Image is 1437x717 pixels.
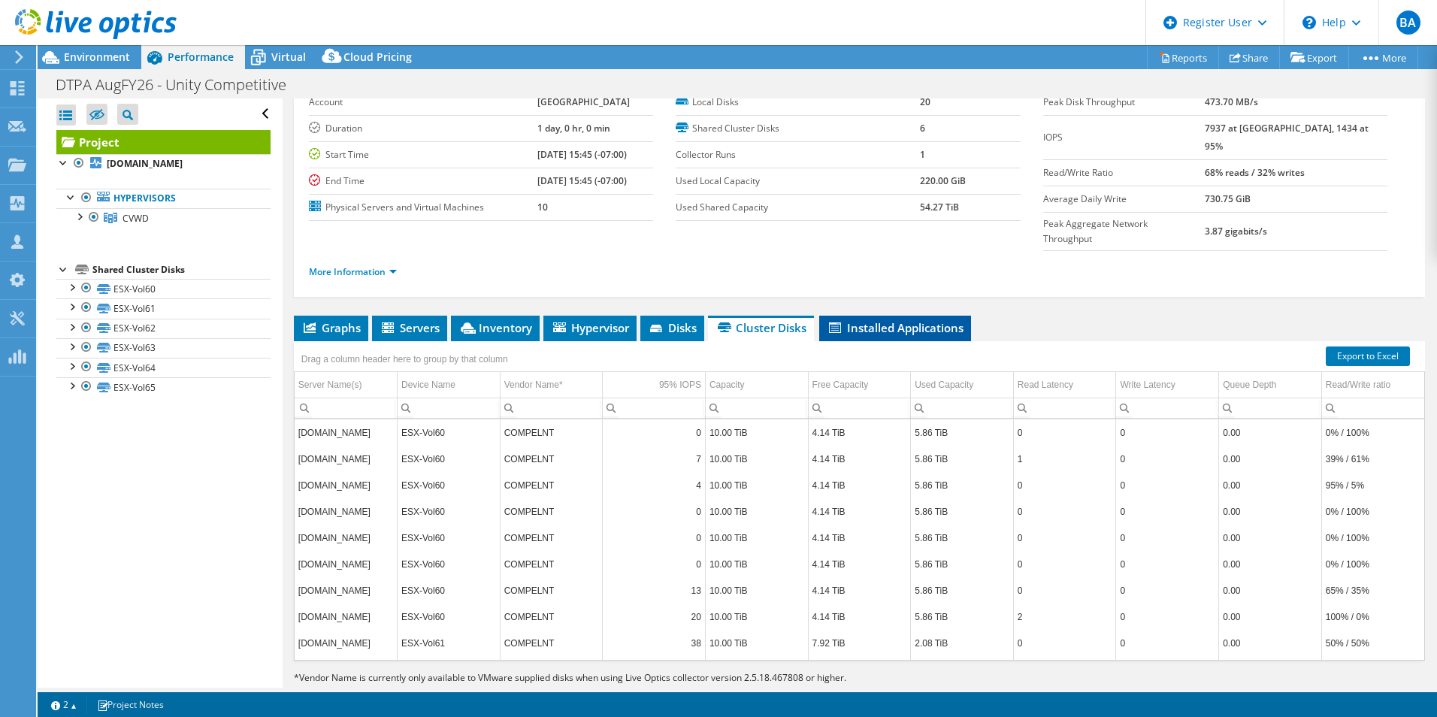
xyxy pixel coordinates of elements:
[911,577,1014,604] td: Column Used Capacity, Value 5.86 TiB
[56,189,271,208] a: Hypervisors
[309,95,537,110] label: Account
[705,398,808,418] td: Column Capacity, Filter cell
[398,551,501,577] td: Column Device Name, Value ESX-Vol60
[537,122,610,135] b: 1 day, 0 hr, 0 min
[808,419,911,446] td: Column Free Capacity, Value 4.14 TiB
[123,212,149,225] span: CVWD
[500,551,603,577] td: Column Vendor Name*, Value COMPELNT
[295,604,398,630] td: Column Server Name(s), Value cvwdesxi05.administration.com
[603,525,706,551] td: Column 95% IOPS, Value 0
[911,551,1014,577] td: Column Used Capacity, Value 5.86 TiB
[1043,165,1205,180] label: Read/Write Ratio
[56,319,271,338] a: ESX-Vol62
[911,472,1014,498] td: Column Used Capacity, Value 5.86 TiB
[676,121,920,136] label: Shared Cluster Disks
[920,174,966,187] b: 220.00 GiB
[603,577,706,604] td: Column 95% IOPS, Value 13
[1218,46,1280,69] a: Share
[537,174,627,187] b: [DATE] 15:45 (-07:00)
[920,148,925,161] b: 1
[1205,192,1251,205] b: 730.75 GiB
[911,630,1014,656] td: Column Used Capacity, Value 2.08 TiB
[1043,95,1205,110] label: Peak Disk Throughput
[1043,192,1205,207] label: Average Daily Write
[1013,446,1116,472] td: Column Read Latency, Value 1
[500,398,603,418] td: Column Vendor Name*, Filter cell
[500,419,603,446] td: Column Vendor Name*, Value COMPELNT
[168,50,234,64] span: Performance
[1396,11,1420,35] span: BA
[1043,130,1205,145] label: IOPS
[1321,472,1424,498] td: Column Read/Write ratio, Value 95% / 5%
[309,174,537,189] label: End Time
[659,376,701,394] div: 95% IOPS
[398,630,501,656] td: Column Device Name, Value ESX-Vol61
[298,349,512,370] div: Drag a column header here to group by that column
[380,320,440,335] span: Servers
[911,498,1014,525] td: Column Used Capacity, Value 5.86 TiB
[398,577,501,604] td: Column Device Name, Value ESX-Vol60
[295,419,398,446] td: Column Server Name(s), Value cvwdesxi09.administration.com
[56,130,271,154] a: Project
[49,77,310,93] h1: DTPA AugFY26 - Unity Competitive
[705,525,808,551] td: Column Capacity, Value 10.00 TiB
[299,671,846,684] span: Vendor Name is currently only available to VMware supplied disks when using Live Optics collector...
[808,472,911,498] td: Column Free Capacity, Value 4.14 TiB
[812,376,869,394] div: Free Capacity
[603,419,706,446] td: Column 95% IOPS, Value 0
[1116,372,1219,398] td: Write Latency Column
[1013,419,1116,446] td: Column Read Latency, Value 0
[1205,122,1369,153] b: 7937 at [GEOGRAPHIC_DATA], 1434 at 95%
[603,551,706,577] td: Column 95% IOPS, Value 0
[295,577,398,604] td: Column Server Name(s), Value cvwdesxi01.administration.com
[1013,630,1116,656] td: Column Read Latency, Value 0
[676,200,920,215] label: Used Shared Capacity
[500,577,603,604] td: Column Vendor Name*, Value COMPELNT
[911,446,1014,472] td: Column Used Capacity, Value 5.86 TiB
[1321,525,1424,551] td: Column Read/Write ratio, Value 0% / 100%
[1219,372,1322,398] td: Queue Depth Column
[551,320,629,335] span: Hypervisor
[309,147,537,162] label: Start Time
[398,525,501,551] td: Column Device Name, Value ESX-Vol60
[1013,498,1116,525] td: Column Read Latency, Value 0
[920,122,925,135] b: 6
[295,446,398,472] td: Column Server Name(s), Value cvwdesxi04.administration.com
[1348,46,1418,69] a: More
[705,472,808,498] td: Column Capacity, Value 10.00 TiB
[309,121,537,136] label: Duration
[398,419,501,446] td: Column Device Name, Value ESX-Vol60
[827,320,964,335] span: Installed Applications
[1205,95,1258,108] b: 473.70 MB/s
[808,577,911,604] td: Column Free Capacity, Value 4.14 TiB
[537,201,548,213] b: 10
[458,320,532,335] span: Inventory
[500,446,603,472] td: Column Vendor Name*, Value COMPELNT
[1018,376,1073,394] div: Read Latency
[1116,419,1219,446] td: Column Write Latency, Value 0
[1302,16,1316,29] svg: \n
[398,472,501,498] td: Column Device Name, Value ESX-Vol60
[398,446,501,472] td: Column Device Name, Value ESX-Vol60
[920,95,930,108] b: 20
[309,200,537,215] label: Physical Servers and Virtual Machines
[1013,472,1116,498] td: Column Read Latency, Value 0
[603,446,706,472] td: Column 95% IOPS, Value 7
[603,372,706,398] td: 95% IOPS Column
[301,320,361,335] span: Graphs
[1116,604,1219,630] td: Column Write Latency, Value 0
[603,630,706,656] td: Column 95% IOPS, Value 38
[705,446,808,472] td: Column Capacity, Value 10.00 TiB
[295,551,398,577] td: Column Server Name(s), Value cvwdesxi11.administration.com
[1326,346,1410,366] a: Export to Excel
[1321,604,1424,630] td: Column Read/Write ratio, Value 100% / 0%
[676,174,920,189] label: Used Local Capacity
[709,376,745,394] div: Capacity
[915,376,973,394] div: Used Capacity
[808,630,911,656] td: Column Free Capacity, Value 7.92 TiB
[705,498,808,525] td: Column Capacity, Value 10.00 TiB
[401,376,455,394] div: Device Name
[1326,376,1390,394] div: Read/Write ratio
[1321,372,1424,398] td: Read/Write ratio Column
[911,398,1014,418] td: Column Used Capacity, Filter cell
